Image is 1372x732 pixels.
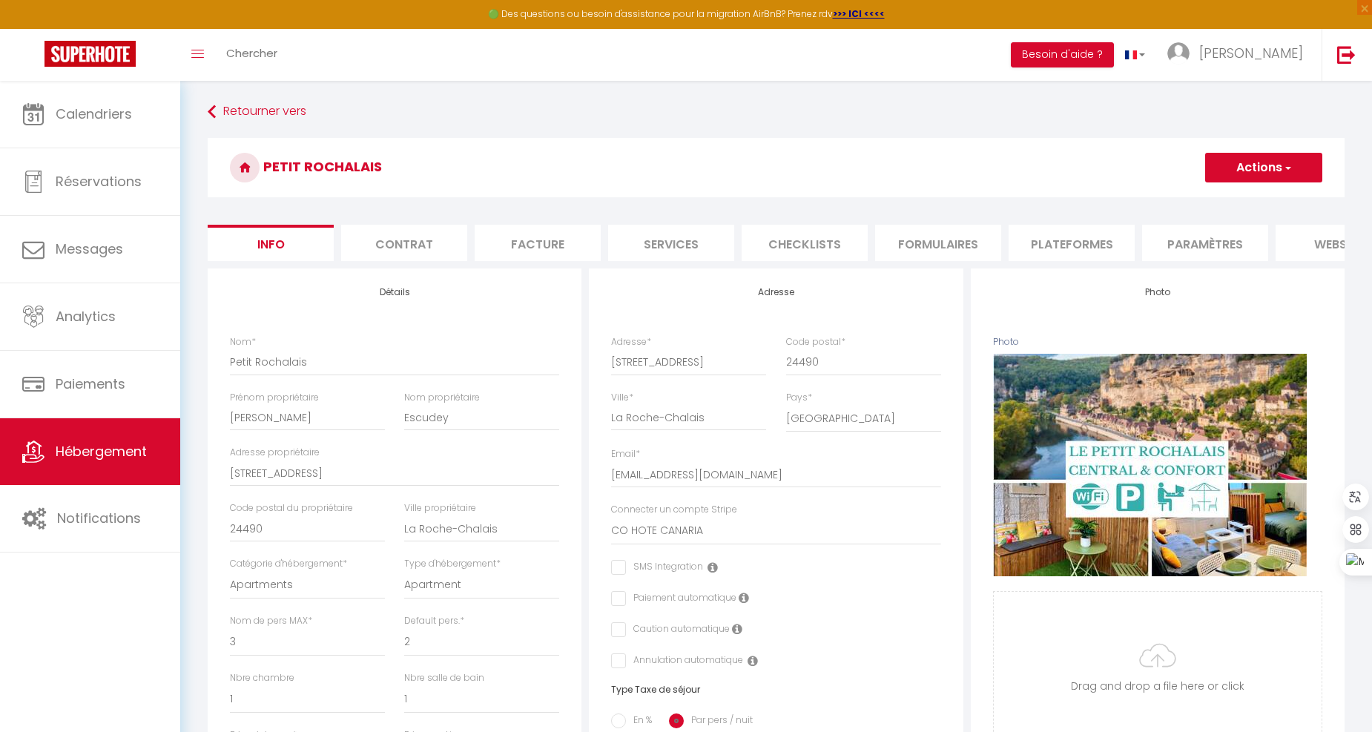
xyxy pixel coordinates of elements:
li: Checklists [742,225,868,261]
label: Nom de pers MAX [230,614,312,628]
label: Type d'hébergement [404,557,501,571]
label: Code postal [786,335,845,349]
label: Email [611,447,640,461]
span: Paiements [56,375,125,393]
h4: Photo [993,287,1322,297]
h6: Type Taxe de séjour [611,685,940,695]
li: Facture [475,225,601,261]
a: Chercher [215,29,288,81]
label: Code postal du propriétaire [230,501,353,515]
label: Adresse [611,335,651,349]
a: ... [PERSON_NAME] [1156,29,1322,81]
li: Info [208,225,334,261]
span: Chercher [226,45,277,61]
a: Retourner vers [208,99,1345,125]
label: Nom propriétaire [404,391,480,405]
label: Default pers. [404,614,464,628]
label: Ville propriétaire [404,501,476,515]
label: Par pers / nuit [684,713,753,730]
li: Services [608,225,734,261]
label: En % [626,713,652,730]
h3: Petit Rochalais [208,138,1345,197]
img: logout [1337,45,1356,64]
span: Notifications [57,509,141,527]
span: Analytics [56,307,116,326]
span: Hébergement [56,442,147,461]
a: >>> ICI <<<< [833,7,885,20]
li: Paramètres [1142,225,1268,261]
label: Nom [230,335,256,349]
span: Réservations [56,172,142,191]
label: Adresse propriétaire [230,446,320,460]
span: [PERSON_NAME] [1199,44,1303,62]
h4: Adresse [611,287,940,297]
label: Paiement automatique [626,591,736,607]
label: Nbre chambre [230,671,294,685]
label: Caution automatique [626,622,730,639]
span: Messages [56,240,123,258]
li: Contrat [341,225,467,261]
h4: Détails [230,287,559,297]
button: Actions [1205,153,1322,182]
li: Formulaires [875,225,1001,261]
label: Connecter un compte Stripe [611,503,737,517]
span: Calendriers [56,105,132,123]
img: ... [1167,42,1190,65]
label: Photo [993,335,1019,349]
label: Catégorie d'hébergement [230,557,347,571]
label: Nbre salle de bain [404,671,484,685]
img: Super Booking [44,41,136,67]
label: Pays [786,391,812,405]
li: Plateformes [1009,225,1135,261]
button: Besoin d'aide ? [1011,42,1114,67]
label: Prénom propriétaire [230,391,319,405]
label: Ville [611,391,633,405]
